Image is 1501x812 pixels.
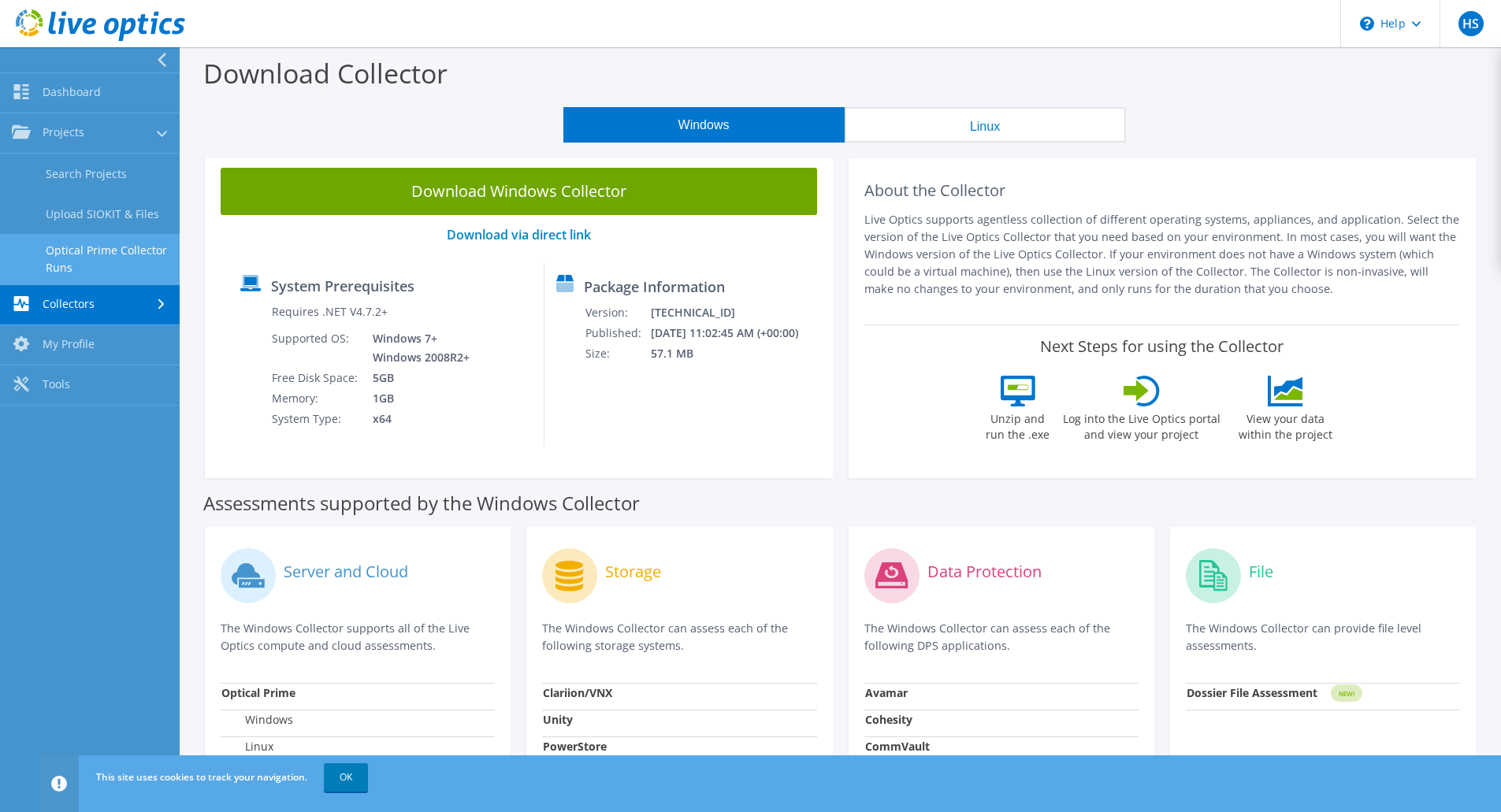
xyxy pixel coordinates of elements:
p: The Windows Collector can assess each of the following storage systems. [542,620,816,654]
td: [TECHNICAL_ID] [650,302,819,323]
td: 57.1 MB [650,343,819,364]
a: Download Windows Collector [221,168,817,215]
tspan: NEW! [1338,689,1354,698]
td: System Type: [271,409,361,429]
td: Supported OS: [271,328,361,368]
td: x64 [361,409,473,429]
td: Windows 7+ Windows 2008R2+ [361,328,473,368]
strong: Optical Prime [221,685,295,700]
strong: Avamar [865,685,908,700]
p: The Windows Collector can assess each of the following DPS applications. [864,620,1139,654]
strong: Unity [543,712,573,727]
label: Download Collector [203,55,448,91]
td: Size: [585,343,650,364]
label: Log into the Live Optics portal and view your project [1062,406,1221,443]
label: Windows [221,712,293,728]
button: Windows [563,107,845,143]
a: Download via direct link [447,226,591,243]
td: Free Disk Space: [271,368,361,388]
label: Requires .NET V4.7.2+ [272,304,388,320]
td: Version: [585,302,650,323]
label: Package Information [584,279,725,295]
span: This site uses cookies to track your navigation. [96,770,307,784]
svg: \n [1360,17,1374,31]
p: Live Optics supports agentless collection of different operating systems, appliances, and applica... [864,211,1461,298]
strong: PowerStore [543,739,607,754]
td: 5GB [361,368,473,388]
label: System Prerequisites [271,278,414,294]
strong: Clariion/VNX [543,685,612,700]
label: Unzip and run the .exe [982,406,1054,443]
h2: About the Collector [864,181,1461,200]
p: The Windows Collector supports all of the Live Optics compute and cloud assessments. [221,620,495,654]
label: View your data within the project [1229,406,1343,443]
label: Next Steps for using the Collector [1040,337,1284,356]
strong: Dossier File Assessment [1187,685,1317,700]
span: HS [1458,11,1484,36]
label: Data Protection [927,564,1042,580]
label: Storage [605,564,661,580]
label: File [1249,564,1273,580]
td: Published: [585,323,650,343]
strong: Cohesity [865,712,912,727]
label: Linux [221,739,273,755]
p: The Windows Collector can provide file level assessments. [1186,620,1460,654]
label: Server and Cloud [284,564,408,580]
strong: CommVault [865,739,930,754]
a: OK [324,763,368,792]
td: [DATE] 11:02:45 AM (+00:00) [650,323,819,343]
label: Assessments supported by the Windows Collector [203,495,640,511]
td: 1GB [361,388,473,409]
button: Linux [845,107,1126,143]
td: Memory: [271,388,361,409]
